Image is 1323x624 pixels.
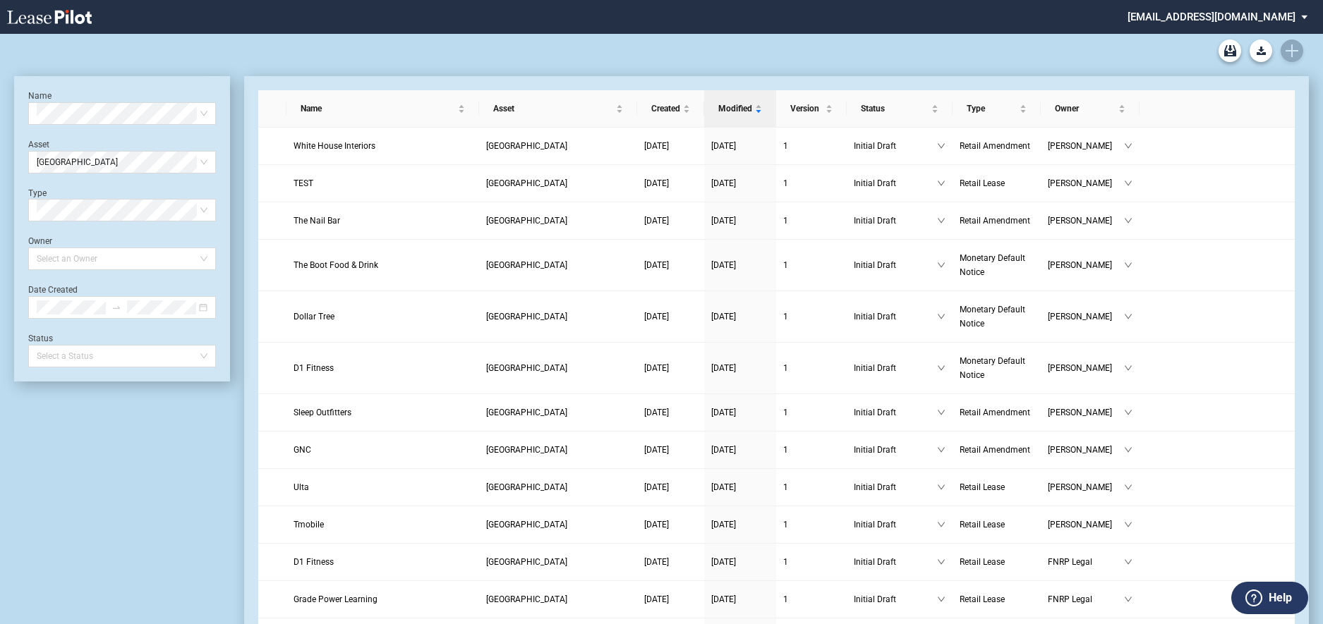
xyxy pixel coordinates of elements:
label: Date Created [28,285,78,295]
span: down [1124,520,1132,529]
a: [DATE] [644,139,697,153]
span: 1 [783,216,788,226]
a: [DATE] [644,405,697,420]
a: [DATE] [711,405,769,420]
a: [DATE] [711,592,769,606]
span: [PERSON_NAME] [1048,518,1124,532]
span: [DATE] [711,557,736,567]
a: [GEOGRAPHIC_DATA] [486,405,630,420]
span: [PERSON_NAME] [1048,258,1124,272]
span: [DATE] [644,482,669,492]
span: 1 [783,141,788,151]
span: Initial Draft [854,405,937,420]
span: [PERSON_NAME] [1048,405,1124,420]
a: [DATE] [644,310,697,324]
label: Status [28,334,53,343]
a: [GEOGRAPHIC_DATA] [486,555,630,569]
a: [DATE] [644,443,697,457]
span: down [1124,483,1132,491]
span: Initial Draft [854,518,937,532]
span: Brook Highland Shopping Center [486,216,567,226]
a: [GEOGRAPHIC_DATA] [486,518,630,532]
span: down [937,216,946,225]
label: Help [1269,589,1292,607]
span: [DATE] [711,178,736,188]
span: [DATE] [711,408,736,417]
span: Initial Draft [854,361,937,375]
span: Initial Draft [854,214,937,228]
a: [GEOGRAPHIC_DATA] [486,361,630,375]
a: D1 Fitness [294,555,472,569]
span: down [937,408,946,417]
span: Retail Amendment [960,141,1030,151]
span: down [937,483,946,491]
span: [DATE] [644,408,669,417]
span: down [937,179,946,188]
a: The Boot Food & Drink [294,258,472,272]
span: down [1124,142,1132,150]
span: Status [861,102,929,116]
a: Retail Lease [960,555,1034,569]
a: [GEOGRAPHIC_DATA] [486,176,630,190]
a: 1 [783,214,840,228]
span: [DATE] [711,445,736,455]
span: D1 Fitness [294,557,334,567]
span: down [937,142,946,150]
span: Initial Draft [854,480,937,494]
span: down [1124,558,1132,566]
span: GNC [294,445,311,455]
a: [GEOGRAPHIC_DATA] [486,258,630,272]
a: [GEOGRAPHIC_DATA] [486,443,630,457]
span: down [1124,446,1132,454]
span: Brook Highland Shopping Center [486,520,567,530]
span: down [1124,364,1132,372]
span: 1 [783,445,788,455]
span: Brook Highland Shopping Center [486,141,567,151]
a: 1 [783,443,840,457]
label: Owner [28,236,52,246]
span: down [937,595,946,604]
span: The Nail Bar [294,216,340,226]
span: Brook Highland Shopping Center [486,260,567,270]
th: Created [637,90,704,128]
a: Retail Lease [960,480,1034,494]
span: Dollar Tree [294,312,334,322]
span: Sleep Outfitters [294,408,351,417]
a: [DATE] [644,592,697,606]
span: [PERSON_NAME] [1048,176,1124,190]
span: Brook Highland Shopping Center [486,557,567,567]
a: 1 [783,518,840,532]
span: The Boot Food & Drink [294,260,378,270]
span: 1 [783,408,788,417]
a: Monetary Default Notice [960,251,1034,279]
span: Monetary Default Notice [960,356,1025,380]
span: down [1124,261,1132,269]
span: Brook Highland Shopping Center [486,482,567,492]
span: [DATE] [711,216,736,226]
a: Retail Amendment [960,139,1034,153]
span: down [937,364,946,372]
span: [DATE] [644,520,669,530]
span: [PERSON_NAME] [1048,139,1124,153]
span: [PERSON_NAME] [1048,443,1124,457]
a: D1 Fitness [294,361,472,375]
span: Initial Draft [854,258,937,272]
span: down [937,446,946,454]
th: Owner [1041,90,1140,128]
span: Type [967,102,1017,116]
a: [DATE] [711,176,769,190]
span: 1 [783,312,788,322]
span: Brook Highland Shopping Center [486,363,567,373]
label: Asset [28,140,49,149]
span: [DATE] [711,312,736,322]
span: FNRP Legal [1048,555,1124,569]
a: GNC [294,443,472,457]
span: [DATE] [711,594,736,604]
span: down [937,520,946,529]
span: [DATE] [644,312,669,322]
a: 1 [783,361,840,375]
span: Brook Highland Shopping Center [37,152,207,173]
span: [DATE] [644,260,669,270]
a: Tmobile [294,518,472,532]
a: [DATE] [644,361,697,375]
